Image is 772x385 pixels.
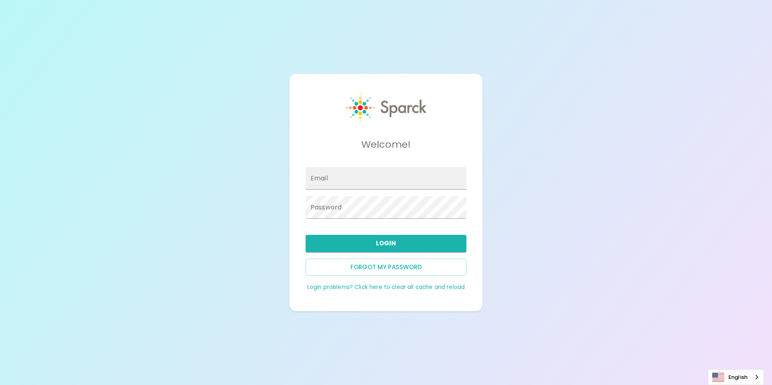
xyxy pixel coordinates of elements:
[708,369,764,385] div: Language
[708,370,764,385] a: English
[306,138,466,151] h5: Welcome!
[306,259,466,276] button: Forgot my password
[307,283,465,291] a: Login problems? Click here to clear all cache and reload
[346,93,426,122] img: Sparck logo
[708,369,764,385] aside: Language selected: English
[306,235,466,252] button: Login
